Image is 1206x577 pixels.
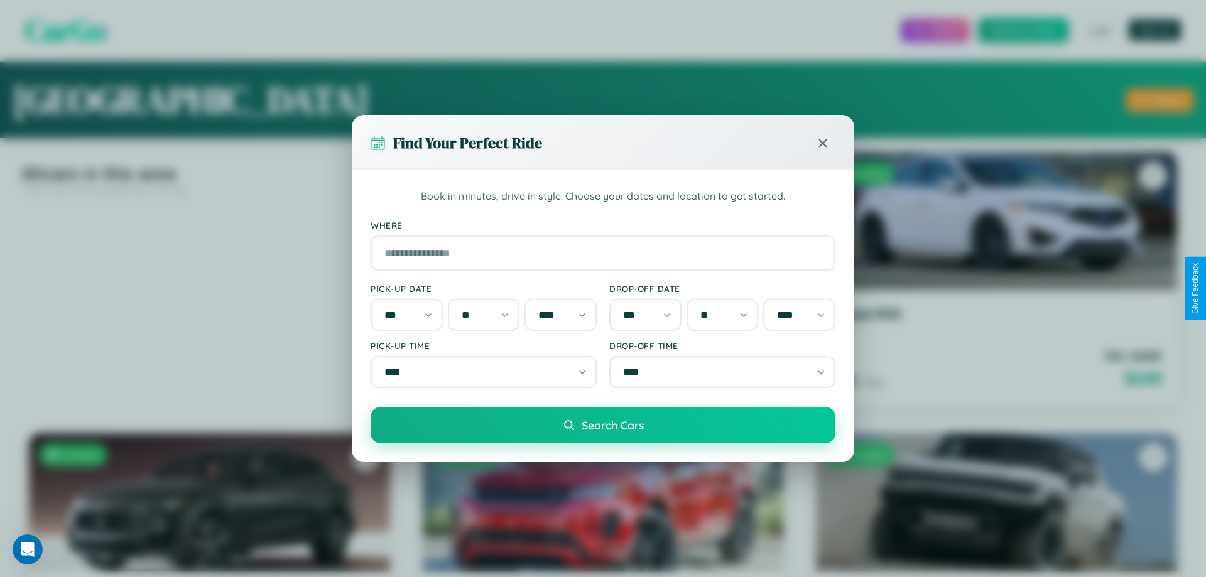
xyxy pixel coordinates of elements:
[371,283,597,294] label: Pick-up Date
[582,418,644,432] span: Search Cars
[371,188,835,205] p: Book in minutes, drive in style. Choose your dates and location to get started.
[371,340,597,351] label: Pick-up Time
[371,407,835,443] button: Search Cars
[609,283,835,294] label: Drop-off Date
[371,220,835,230] label: Where
[393,132,542,153] h3: Find Your Perfect Ride
[609,340,835,351] label: Drop-off Time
